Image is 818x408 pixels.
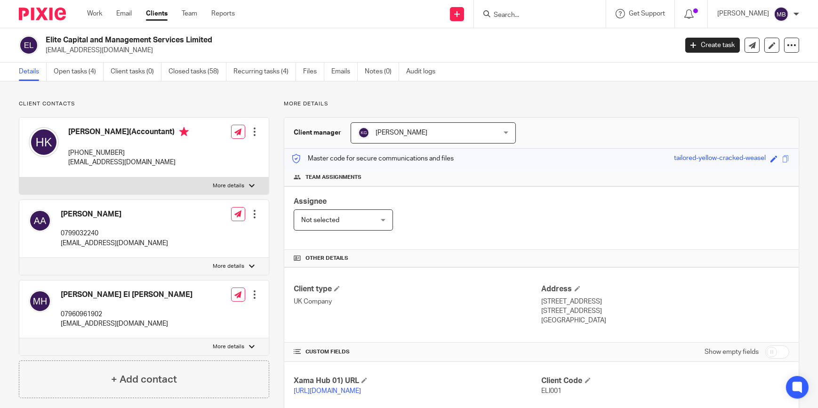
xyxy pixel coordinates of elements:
p: Master code for secure communications and files [291,154,454,163]
p: More details [213,343,244,351]
img: Pixie [19,8,66,20]
p: 0799032240 [61,229,168,238]
div: tailored-yellow-cracked-weasel [674,153,766,164]
h4: Address [542,284,789,294]
img: svg%3E [774,7,789,22]
p: [GEOGRAPHIC_DATA] [542,316,789,325]
p: Client contacts [19,100,269,108]
a: Client tasks (0) [111,63,161,81]
a: Reports [211,9,235,18]
img: svg%3E [358,127,369,138]
span: Assignee [294,198,327,205]
p: 07960961902 [61,310,192,319]
a: Clients [146,9,168,18]
span: Get Support [629,10,665,17]
label: Show empty fields [705,347,759,357]
p: [EMAIL_ADDRESS][DOMAIN_NAME] [68,158,189,167]
h4: CUSTOM FIELDS [294,348,541,356]
a: Recurring tasks (4) [233,63,296,81]
span: ELI001 [542,388,562,394]
a: Details [19,63,47,81]
p: UK Company [294,297,541,306]
a: Files [303,63,324,81]
img: svg%3E [29,209,51,232]
span: Other details [305,255,348,262]
p: [PHONE_NUMBER] [68,148,189,158]
input: Search [493,11,577,20]
img: svg%3E [19,35,39,55]
img: svg%3E [29,127,59,157]
h4: [PERSON_NAME] [61,209,168,219]
p: [EMAIL_ADDRESS][DOMAIN_NAME] [46,46,671,55]
h4: Client type [294,284,541,294]
h4: Client Code [542,376,789,386]
h4: + Add contact [111,372,177,387]
img: svg%3E [29,290,51,312]
p: More details [213,263,244,270]
a: Email [116,9,132,18]
h4: [PERSON_NAME] El [PERSON_NAME] [61,290,192,300]
a: Audit logs [406,63,442,81]
a: Closed tasks (58) [168,63,226,81]
p: [STREET_ADDRESS] [542,297,789,306]
span: [PERSON_NAME] [376,129,427,136]
a: Work [87,9,102,18]
span: Not selected [301,217,339,224]
a: [URL][DOMAIN_NAME] [294,388,361,394]
p: [EMAIL_ADDRESS][DOMAIN_NAME] [61,319,192,328]
h3: Client manager [294,128,341,137]
p: More details [213,182,244,190]
p: [STREET_ADDRESS] [542,306,789,316]
a: Open tasks (4) [54,63,104,81]
a: Team [182,9,197,18]
h4: Xama Hub 01) URL [294,376,541,386]
i: Primary [179,127,189,136]
a: Emails [331,63,358,81]
a: Create task [685,38,740,53]
h4: [PERSON_NAME](Accountant) [68,127,189,139]
p: [EMAIL_ADDRESS][DOMAIN_NAME] [61,239,168,248]
p: More details [284,100,799,108]
a: Notes (0) [365,63,399,81]
span: Team assignments [305,174,361,181]
h2: Elite Capital and Management Services Limited [46,35,546,45]
p: [PERSON_NAME] [717,9,769,18]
